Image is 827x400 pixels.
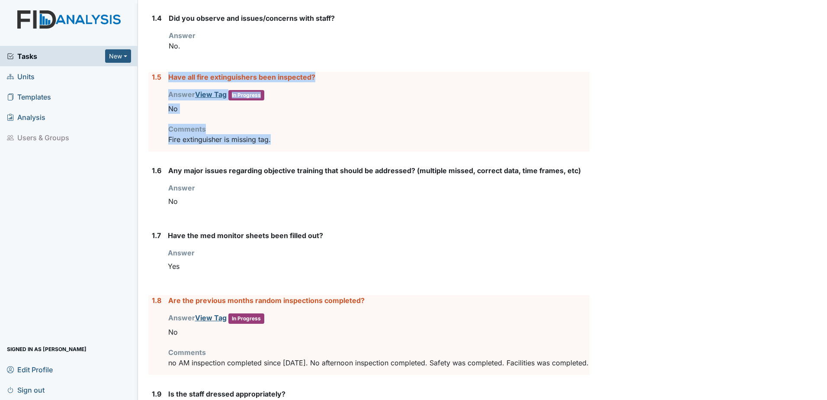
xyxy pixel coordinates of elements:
label: Are the previous months random inspections completed? [168,295,365,306]
strong: Answer [168,313,264,322]
label: Have the med monitor sheets been filled out? [168,230,323,241]
span: In Progress [228,90,264,100]
label: 1.9 [152,389,161,399]
span: Signed in as [PERSON_NAME] [7,342,87,356]
span: Analysis [7,110,45,124]
a: View Tag [195,313,227,322]
label: Did you observe and issues/concerns with staff? [169,13,335,23]
span: Edit Profile [7,363,53,376]
label: Have all fire extinguishers been inspected? [168,72,315,82]
label: 1.8 [152,295,161,306]
a: View Tag [195,90,227,99]
label: 1.6 [152,165,161,176]
strong: Answer [168,184,195,192]
span: Units [7,70,35,83]
button: New [105,49,131,63]
p: No. [169,41,590,51]
span: Sign out [7,383,45,397]
label: 1.7 [152,230,161,241]
div: Yes [168,258,590,274]
label: Any major issues regarding objective training that should be addressed? (multiple missed, correct... [168,165,581,176]
label: Comments [168,347,206,358]
label: 1.4 [152,13,162,23]
strong: Answer [168,248,195,257]
div: No [168,324,590,340]
div: No [168,193,590,210]
label: 1.5 [152,72,161,82]
p: Fire extinguisher is missing tag. [168,134,590,145]
label: Is the staff dressed appropriately? [168,389,285,399]
span: In Progress [228,313,264,324]
strong: Answer [169,31,196,40]
p: no AM inspection completed since [DATE]. No afternoon inspection completed. Safety was completed.... [168,358,590,368]
label: Comments [168,124,206,134]
span: Templates [7,90,51,103]
div: No [168,100,590,117]
a: Tasks [7,51,105,61]
strong: Answer [168,90,264,99]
